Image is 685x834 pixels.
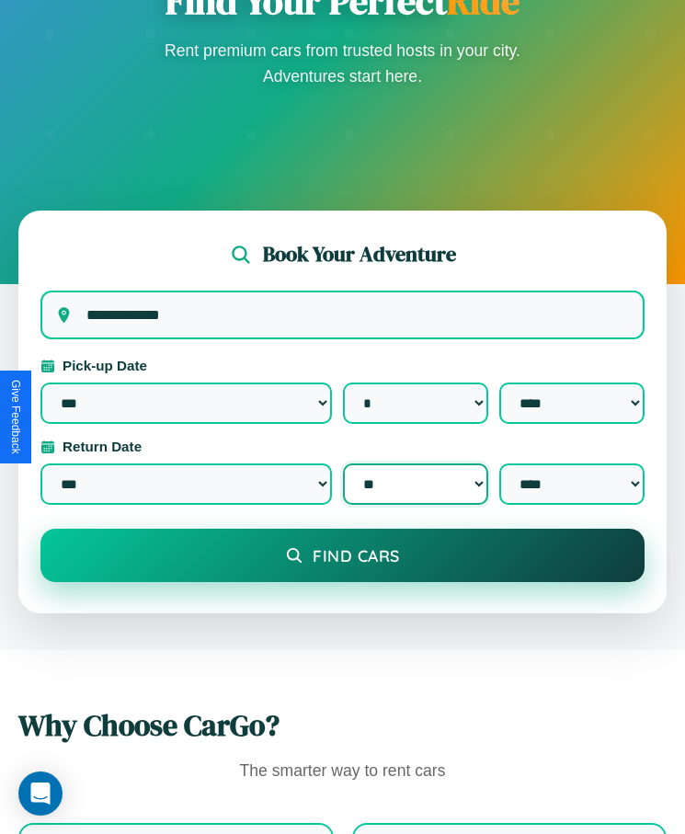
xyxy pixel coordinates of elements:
label: Pick-up Date [40,358,645,373]
p: The smarter way to rent cars [18,757,667,786]
button: Find Cars [40,529,645,582]
h2: Book Your Adventure [263,240,456,268]
label: Return Date [40,439,645,454]
div: Open Intercom Messenger [18,771,63,816]
p: Rent premium cars from trusted hosts in your city. Adventures start here. [159,38,527,89]
div: Give Feedback [9,380,22,454]
h2: Why Choose CarGo? [18,705,667,746]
